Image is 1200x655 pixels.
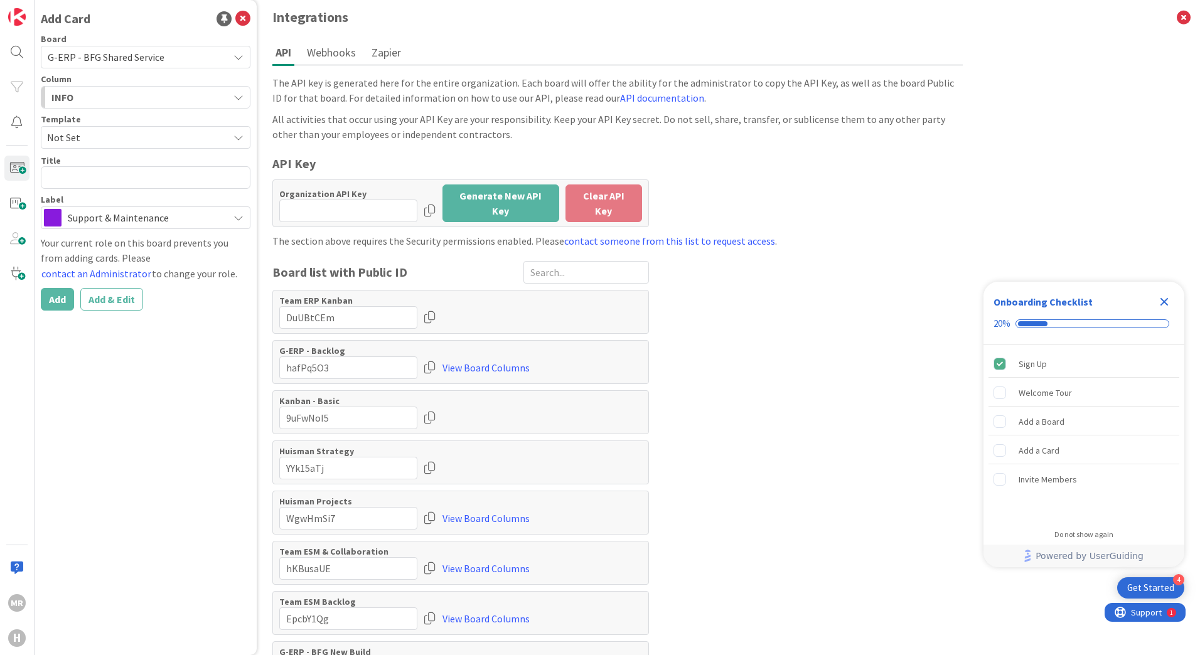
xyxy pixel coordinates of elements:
button: Generate New API Key [442,184,559,222]
button: contact an Administrator [41,265,152,282]
div: H [8,629,26,647]
span: Board list with Public ID [272,263,407,282]
label: Organization API Key [279,188,417,200]
div: Do not show again [1054,530,1113,540]
label: Team ERP Kanban [279,295,417,306]
div: Welcome Tour is incomplete. [988,379,1179,407]
a: View Board Columns [442,557,530,580]
label: G-ERP - Backlog [279,345,417,356]
span: Template [41,115,81,124]
div: Welcome Tour [1019,385,1072,400]
span: Powered by UserGuiding [1036,548,1144,563]
label: Huisman Projects [279,496,417,507]
a: contact someone from this list to request access [564,235,775,247]
label: Team ESM & Collaboration [279,546,417,557]
div: Invite Members is incomplete. [988,466,1179,493]
div: Invite Members [1019,472,1077,487]
span: INFO [51,89,73,105]
label: Kanban - Basic [279,395,417,407]
input: Search... [523,261,649,284]
div: Checklist progress: 20% [994,318,1174,329]
div: Sign Up [1019,356,1047,371]
div: 4 [1173,574,1184,585]
button: API [272,41,294,66]
button: Webhooks [304,41,359,64]
div: Sign Up is complete. [988,350,1179,378]
div: Add a Card [1019,443,1059,458]
div: Checklist Container [983,282,1184,567]
span: Not Set [47,129,219,146]
label: Team ESM Backlog [279,596,417,607]
div: Footer [983,545,1184,567]
button: Add & Edit [80,288,143,311]
a: View Board Columns [442,356,530,379]
a: API documentation [620,92,704,104]
a: Powered by UserGuiding [990,545,1178,567]
span: Column [41,75,72,83]
div: Add a Board is incomplete. [988,408,1179,435]
div: Onboarding Checklist [994,294,1093,309]
div: Get Started [1127,582,1174,594]
div: 20% [994,318,1010,329]
label: Title [41,155,61,166]
span: Support [26,2,57,17]
div: Add Card [41,9,90,28]
div: The API key is generated here for the entire organization. Each board will offer the ability for ... [272,75,963,105]
div: Open Get Started checklist, remaining modules: 4 [1117,577,1184,599]
button: INFO [41,86,250,109]
div: Close Checklist [1154,292,1174,312]
div: 1 [65,5,68,15]
img: Visit kanbanzone.com [8,8,26,26]
div: API Key [272,154,649,173]
div: The section above requires the Security permissions enabled. Please . [272,233,963,248]
span: Board [41,35,67,43]
a: View Board Columns [442,607,530,630]
span: Label [41,195,63,204]
button: Add [41,288,74,311]
div: Your current role on this board prevents you from adding cards. Please to change your role. [41,235,250,282]
div: Checklist items [983,345,1184,521]
span: G-ERP - BFG Shared Service [48,51,164,63]
a: View Board Columns [442,507,530,530]
div: Add a Card is incomplete. [988,437,1179,464]
label: Huisman Strategy [279,445,417,457]
div: All activities that occur using your API Key are your responsibility. Keep your API Key secret. D... [272,112,963,142]
div: MR [8,594,26,612]
div: Add a Board [1019,414,1064,429]
button: Zapier [368,41,404,64]
button: Clear API Key [565,184,642,222]
span: Support & Maintenance [68,209,222,226]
